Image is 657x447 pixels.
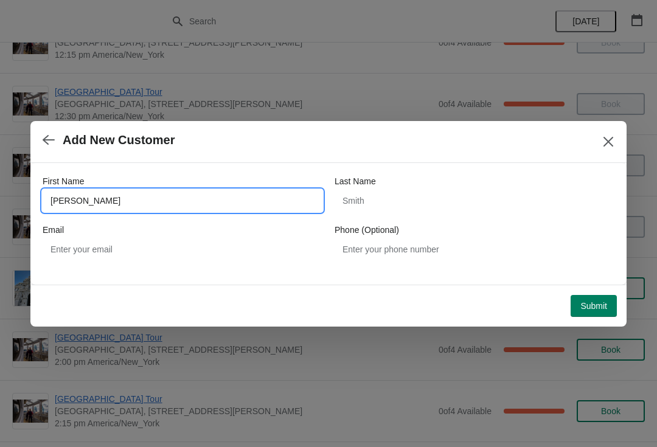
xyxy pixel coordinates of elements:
span: Submit [580,301,607,311]
label: First Name [43,175,84,187]
input: Enter your email [43,238,322,260]
button: Close [597,131,619,153]
input: Enter your phone number [335,238,614,260]
input: Smith [335,190,614,212]
button: Submit [571,295,617,317]
h2: Add New Customer [63,133,175,147]
label: Phone (Optional) [335,224,399,236]
input: John [43,190,322,212]
label: Email [43,224,64,236]
label: Last Name [335,175,376,187]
